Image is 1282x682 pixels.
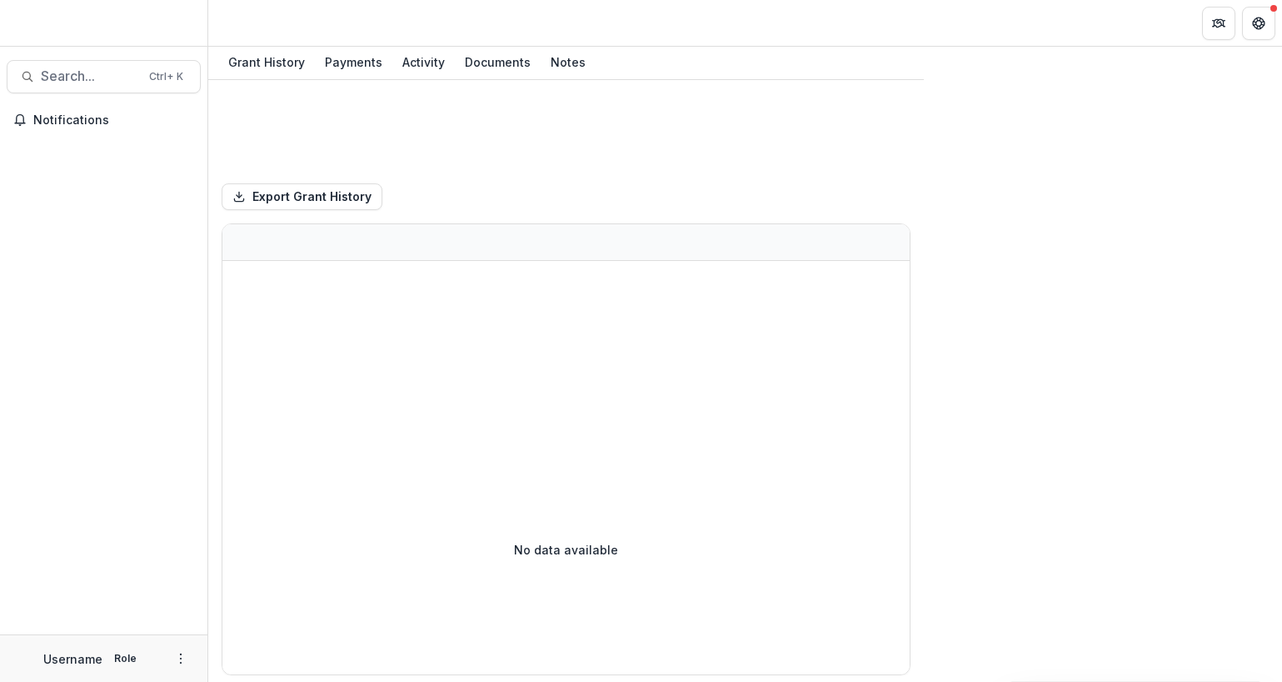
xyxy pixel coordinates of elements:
[171,649,191,669] button: More
[41,68,139,84] span: Search...
[544,47,592,79] a: Notes
[514,541,618,559] p: No data available
[109,651,142,666] p: Role
[7,60,201,93] button: Search...
[1242,7,1275,40] button: Get Help
[1202,7,1235,40] button: Partners
[7,107,201,133] button: Notifications
[318,50,389,74] div: Payments
[43,650,102,668] p: Username
[544,50,592,74] div: Notes
[396,50,451,74] div: Activity
[222,47,312,79] a: Grant History
[222,183,382,210] button: Export Grant History
[146,68,187,86] div: Ctrl + K
[222,50,312,74] div: Grant History
[33,113,194,128] span: Notifications
[318,47,389,79] a: Payments
[458,50,537,74] div: Documents
[458,47,537,79] a: Documents
[396,47,451,79] a: Activity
